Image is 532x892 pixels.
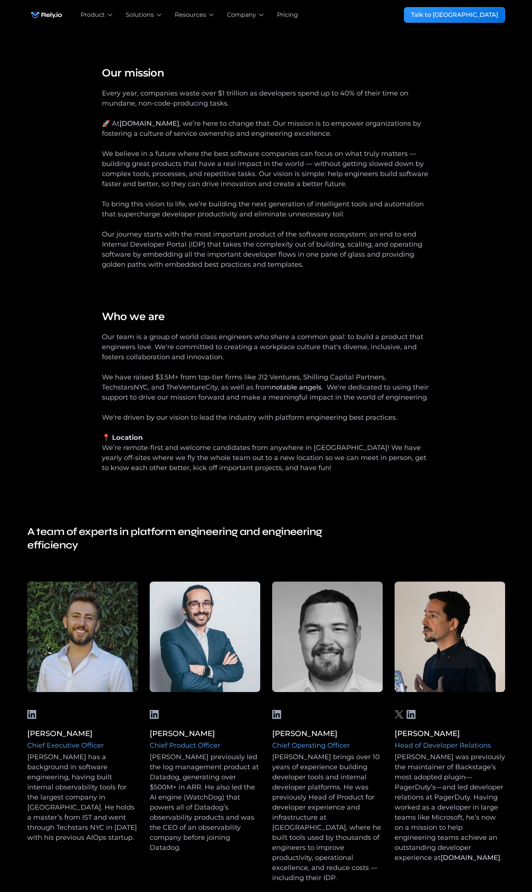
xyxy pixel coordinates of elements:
[272,728,383,739] div: [PERSON_NAME]
[227,10,256,19] div: Company
[150,729,215,738] a: [PERSON_NAME]
[27,728,138,739] div: [PERSON_NAME]
[404,7,505,23] a: Talk to [GEOGRAPHIC_DATA]
[119,119,179,128] a: [DOMAIN_NAME]
[150,741,260,751] div: Chief Product Officer
[395,728,505,739] div: [PERSON_NAME]
[126,10,154,19] div: Solutions
[272,582,383,692] img: Liam Boogar-Azoulay
[27,7,66,22] a: home
[277,10,298,19] a: Pricing
[272,741,383,751] div: Chief Operating Officer
[411,10,498,19] div: Talk to [GEOGRAPHIC_DATA]
[272,752,383,883] div: [PERSON_NAME] brings over 10 years of experience building developer tools and internal developer ...
[102,66,430,79] h4: Our mission
[102,332,430,483] div: Our team is a group of world class engineers who share a common goal: to build a product that eng...
[102,434,143,442] strong: 📍 Location
[27,582,138,692] img: Acacio Cruz
[175,10,206,19] div: Resources
[395,752,505,863] div: [PERSON_NAME] was previously the maintainer of Backstage’s most adopted plugin—PagerDuty’s—and le...
[27,7,66,22] img: Rely.io logo
[150,752,260,853] div: [PERSON_NAME] previously led the log management product at Datadog, generating over $500M+ in ARR...
[27,741,138,751] div: Chief Executive Officer
[102,88,430,280] div: Every year, companies waste over $1 trillion as developers spend up to 40% of their time on munda...
[81,10,105,19] div: Product
[27,525,356,552] h4: A team of experts in platform engineering and engineering efficiency
[102,310,430,323] h4: Who we are
[150,582,260,692] img: Liam Boogar-Azoulay
[395,582,505,692] img: Liam Boogar-Azoulay
[27,752,138,843] div: [PERSON_NAME] has a background in software engineering, having built internal observability tools...
[441,854,500,862] a: [DOMAIN_NAME]
[395,741,505,751] div: Head of Developer Relations
[271,383,321,391] a: notable angels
